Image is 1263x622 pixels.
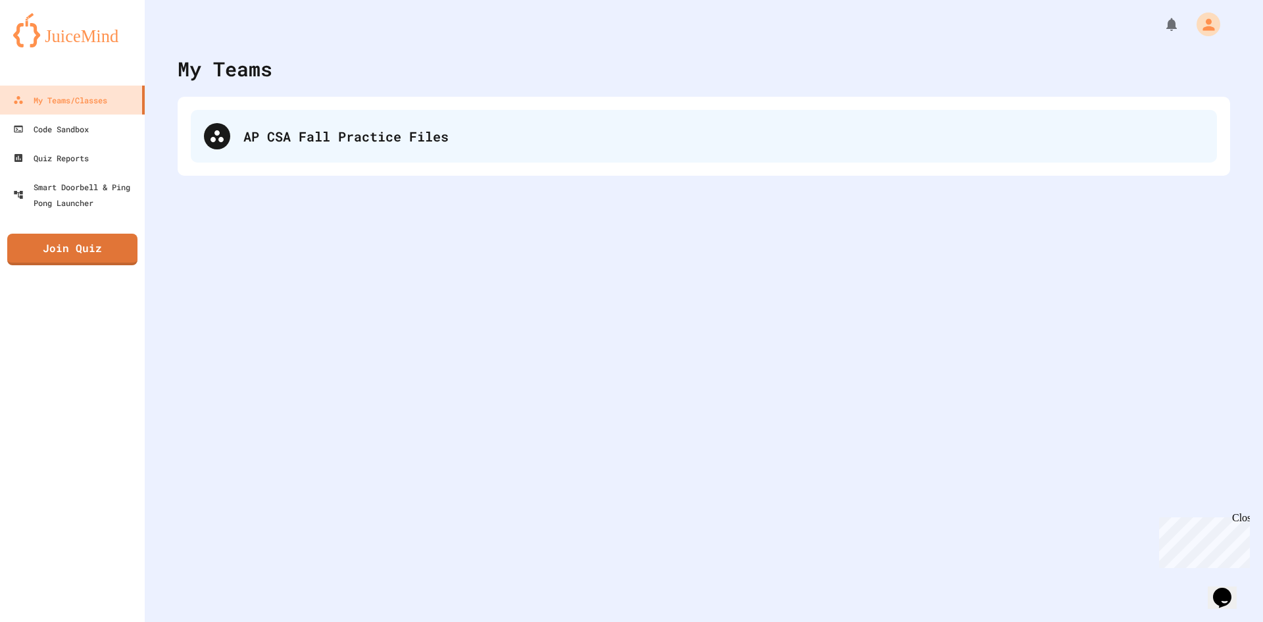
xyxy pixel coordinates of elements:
div: My Teams [178,54,272,84]
div: My Account [1183,9,1224,39]
div: AP CSA Fall Practice Files [191,110,1217,163]
iframe: chat widget [1154,512,1250,568]
div: Chat with us now!Close [5,5,91,84]
div: My Teams/Classes [13,92,107,108]
div: My Notifications [1139,13,1183,36]
div: Code Sandbox [13,121,89,137]
div: AP CSA Fall Practice Files [243,126,1204,146]
img: logo-orange.svg [13,13,132,47]
iframe: chat widget [1208,569,1250,609]
div: Quiz Reports [13,150,89,166]
div: Smart Doorbell & Ping Pong Launcher [13,179,139,211]
a: Join Quiz [7,234,137,265]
